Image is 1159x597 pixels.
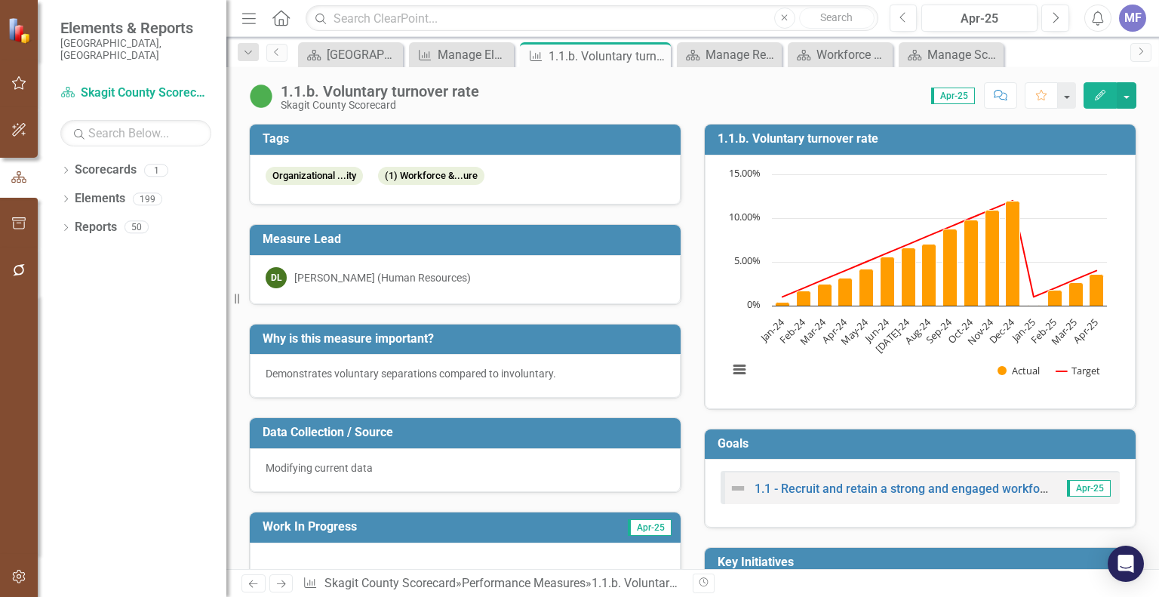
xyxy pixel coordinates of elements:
[776,315,808,346] text: Feb-24
[249,84,273,108] img: On Target
[462,576,586,590] a: Performance Measures
[263,232,673,246] h3: Measure Lead
[721,167,1114,393] svg: Interactive chart
[792,45,889,64] a: Workforce & Culture (KFA 1) Measure Dashboard
[838,315,871,348] text: May-24
[819,315,850,346] text: Apr-24
[60,120,211,146] input: Search Below...
[797,315,829,347] text: Mar-24
[927,45,1000,64] div: Manage Scorecards
[263,132,673,146] h3: Tags
[757,315,787,345] text: Jan-24
[986,315,1018,346] text: Dec-24
[859,269,874,306] path: May-24, 4.22. Actual.
[549,47,667,66] div: 1.1.b. Voluntary turnover rate
[718,132,1128,146] h3: 1.1.b. Voluntary turnover rate
[263,332,673,346] h3: Why is this measure important?
[799,8,875,29] button: Search
[729,479,747,497] img: Not Defined
[747,297,761,311] text: 0%
[75,190,125,208] a: Elements
[1048,315,1080,347] text: Mar-25
[438,45,510,64] div: Manage Elements
[681,45,778,64] a: Manage Reports
[1067,480,1111,497] span: Apr-25
[924,315,955,346] text: Sep-24
[797,291,811,306] path: Feb-24, 1.72. Actual.
[263,426,673,439] h3: Data Collection / Source
[729,166,761,180] text: 15.00%
[921,5,1038,32] button: Apr-25
[266,267,287,288] div: DL
[324,576,456,590] a: Skagit County Scorecard
[1070,315,1100,346] text: Apr-25
[266,167,363,186] span: Organizational ...ity
[902,248,916,306] path: Jul-24, 6.61. Actual.
[881,257,895,306] path: Jun-24, 5.56. Actual.
[755,482,1060,496] a: 1.1 - Recruit and retain a strong and engaged workforce.
[820,11,853,23] span: Search
[60,37,211,62] small: [GEOGRAPHIC_DATA], [GEOGRAPHIC_DATA]
[838,278,853,306] path: Apr-24, 3.17. Actual.
[303,575,681,592] div: » »
[144,164,168,177] div: 1
[1008,315,1038,346] text: Jan-25
[872,315,913,355] text: [DATE]-24
[306,5,878,32] input: Search ClearPoint...
[718,437,1128,451] h3: Goals
[1108,546,1144,582] div: Open Intercom Messenger
[927,10,1032,28] div: Apr-25
[294,270,471,285] div: [PERSON_NAME] (Human Resources)
[60,85,211,102] a: Skagit County Scorecard
[985,210,1000,306] path: Nov-24, 10.87. Actual.
[1056,364,1100,377] button: Show Target
[964,315,997,347] text: Nov-24
[281,100,479,111] div: Skagit County Scorecard
[931,88,975,104] span: Apr-25
[1028,315,1059,346] text: Feb-25
[60,19,211,37] span: Elements & Reports
[945,315,976,346] text: Oct-24
[302,45,399,64] a: [GEOGRAPHIC_DATA] Page
[1048,290,1062,306] path: Feb-25, 1.79. Actual.
[729,359,750,380] button: View chart menu, Chart
[75,162,137,179] a: Scorecards
[1119,5,1146,32] button: MF
[628,519,672,536] span: Apr-25
[327,45,399,64] div: [GEOGRAPHIC_DATA] Page
[721,167,1120,393] div: Chart. Highcharts interactive chart.
[718,555,1128,569] h3: Key Initiatives
[943,229,958,306] path: Sep-24, 8.74. Actual.
[1069,282,1084,306] path: Mar-25, 2.62. Actual.
[922,244,936,306] path: Aug-24, 7.05. Actual.
[776,302,790,306] path: Jan-24, 0.37. Actual.
[1090,274,1104,306] path: Apr-25, 3.56. Actual.
[861,315,892,346] text: Jun-24
[902,45,1000,64] a: Manage Scorecards
[75,219,117,236] a: Reports
[592,576,746,590] div: 1.1.b. Voluntary turnover rate
[706,45,778,64] div: Manage Reports
[266,460,665,475] div: Modifying current data
[413,45,510,64] a: Manage Elements
[729,210,761,223] text: 10.00%
[263,520,540,534] h3: Work In Progress
[964,220,979,306] path: Oct-24, 9.81. Actual.
[8,17,34,43] img: ClearPoint Strategy
[281,83,479,100] div: 1.1.b. Voluntary turnover rate
[1006,201,1020,306] path: Dec-24, 11.94. Actual.
[1027,305,1040,306] path: Jan-25, 0.071. Actual.
[818,284,832,306] path: Mar-24, 2.48. Actual.
[378,167,484,186] span: (1) Workforce &...ure
[902,315,933,346] text: Aug-24
[816,45,889,64] div: Workforce & Culture (KFA 1) Measure Dashboard
[133,192,162,205] div: 199
[266,366,665,381] div: Demonstrates voluntary separations compared to involuntary.
[734,254,761,267] text: 5.00%
[998,364,1040,377] button: Show Actual
[125,221,149,234] div: 50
